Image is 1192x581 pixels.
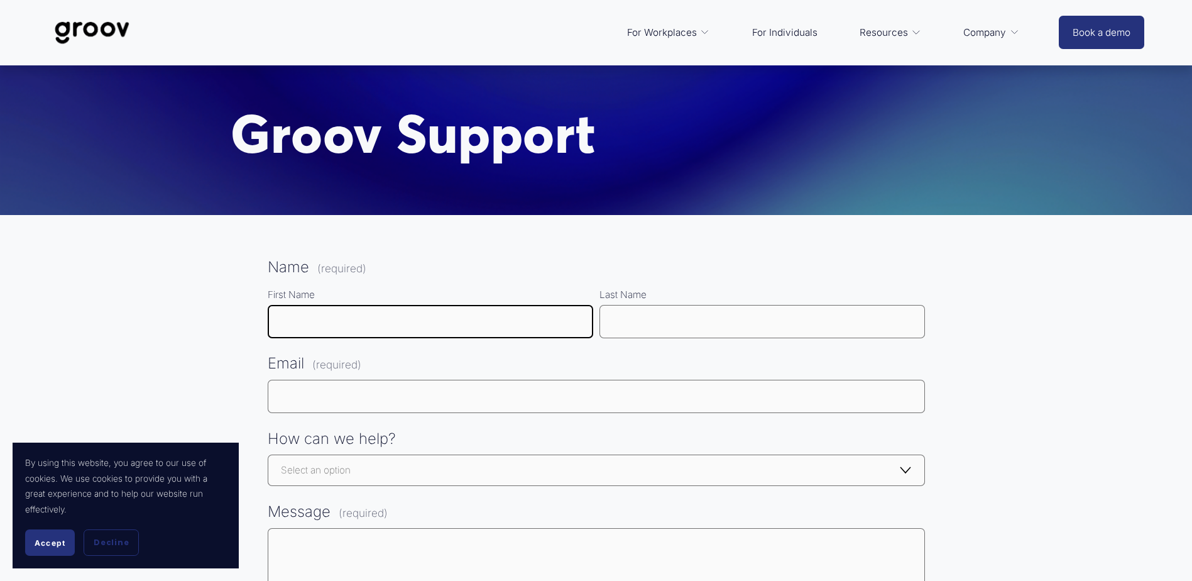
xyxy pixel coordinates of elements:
span: Message [268,499,331,526]
a: folder dropdown [957,18,1025,48]
span: Resources [860,24,908,41]
div: First Name [268,286,593,305]
span: (required) [317,263,366,274]
img: Groov | Workplace Science Platform | Unlock Performance | Drive Results [48,12,136,53]
button: Decline [84,529,139,556]
span: (required) [339,504,388,523]
span: Company [963,24,1006,41]
a: For Individuals [746,18,824,48]
span: For Workplaces [627,24,697,41]
a: folder dropdown [853,18,927,48]
div: Last Name [599,286,925,305]
span: Accept [35,538,65,548]
a: Book a demo [1059,16,1144,49]
span: How can we help? [268,426,396,453]
span: (required) [312,355,361,375]
span: Email [268,350,304,377]
section: Cookie banner [13,443,239,568]
strong: Groov Support [231,101,596,167]
select: How can we help? [268,455,925,486]
button: Accept [25,529,75,556]
a: folder dropdown [621,18,716,48]
p: By using this website, you agree to our use of cookies. We use cookies to provide you with a grea... [25,455,226,517]
span: Decline [94,537,129,548]
span: Name [268,254,309,281]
